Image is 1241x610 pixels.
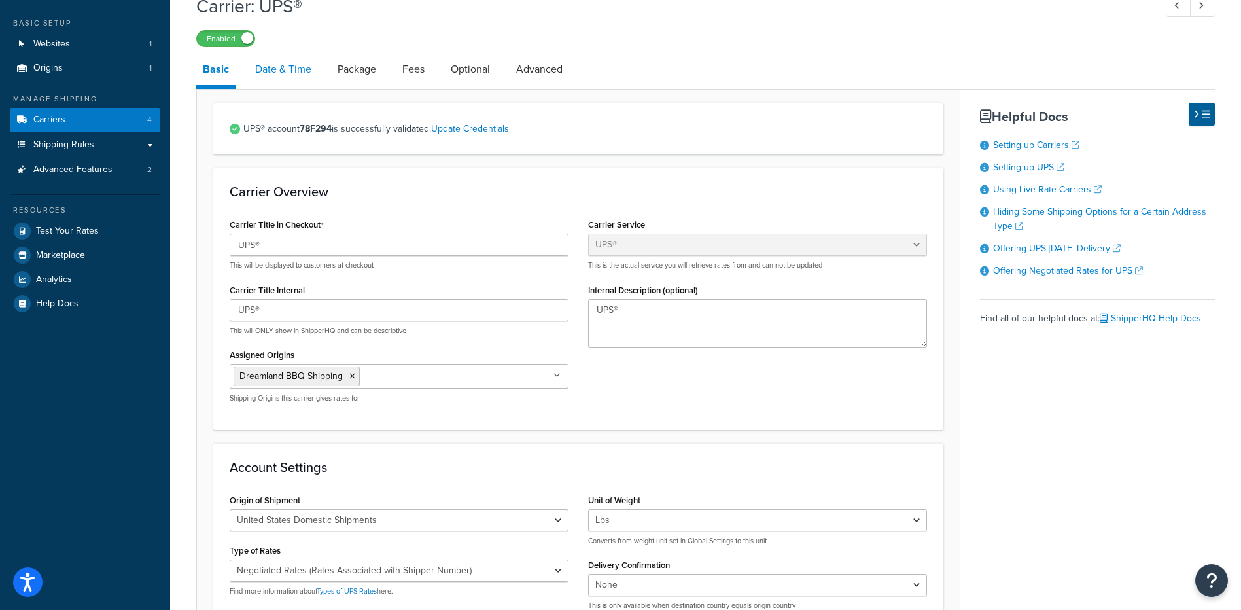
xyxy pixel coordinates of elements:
li: Advanced Features [10,158,160,182]
a: Shipping Rules [10,133,160,157]
span: 1 [149,39,152,50]
p: This is the actual service you will retrieve rates from and can not be updated [588,260,927,270]
h3: Carrier Overview [230,185,927,199]
label: Carrier Service [588,220,645,230]
a: Hiding Some Shipping Options for a Certain Address Type [993,205,1206,233]
a: Offering UPS [DATE] Delivery [993,242,1121,255]
span: Advanced Features [33,164,113,175]
a: Carriers4 [10,108,160,132]
h3: Helpful Docs [980,109,1215,124]
a: Websites1 [10,32,160,56]
label: Delivery Confirmation [588,560,670,570]
textarea: UPS® [588,299,927,348]
label: Origin of Shipment [230,495,300,505]
button: Open Resource Center [1195,564,1228,597]
span: 4 [147,115,152,126]
a: Date & Time [249,54,318,85]
a: Help Docs [10,292,160,315]
a: Offering Negotiated Rates for UPS [993,264,1143,278]
p: Converts from weight unit set in Global Settings to this unit [588,536,927,546]
a: Analytics [10,268,160,291]
span: Carriers [33,115,65,126]
a: Update Credentials [431,122,509,135]
a: Advanced [510,54,569,85]
span: 1 [149,63,152,74]
label: Assigned Origins [230,350,294,360]
div: Resources [10,205,160,216]
li: Carriers [10,108,160,132]
strong: 78F294 [300,122,332,135]
span: Test Your Rates [36,226,99,237]
label: Enabled [197,31,254,46]
p: Shipping Origins this carrier gives rates for [230,393,568,403]
label: Type of Rates [230,546,281,556]
div: Manage Shipping [10,94,160,105]
button: Hide Help Docs [1189,103,1215,126]
a: ShipperHQ Help Docs [1100,312,1201,325]
label: Internal Description (optional) [588,285,698,295]
span: Analytics [36,274,72,285]
span: Dreamland BBQ Shipping [239,369,343,383]
h3: Account Settings [230,460,927,475]
p: This will be displayed to customers at checkout [230,260,568,270]
div: Find all of our helpful docs at: [980,299,1215,328]
span: Help Docs [36,298,79,310]
a: Setting up Carriers [993,138,1079,152]
a: Test Your Rates [10,219,160,243]
span: Marketplace [36,250,85,261]
span: 2 [147,164,152,175]
p: Find more information about here. [230,586,568,596]
a: Using Live Rate Carriers [993,183,1102,196]
p: This will ONLY show in ShipperHQ and can be descriptive [230,326,568,336]
label: Unit of Weight [588,495,640,505]
li: Origins [10,56,160,81]
a: Types of UPS Rates [317,586,377,596]
a: Advanced Features2 [10,158,160,182]
a: Basic [196,54,236,89]
a: Setting up UPS [993,160,1064,174]
a: Marketplace [10,243,160,267]
a: Package [331,54,383,85]
div: Basic Setup [10,18,160,29]
a: Fees [396,54,431,85]
a: Origins1 [10,56,160,81]
label: Carrier Title in Checkout [230,220,324,230]
label: Carrier Title Internal [230,285,305,295]
a: Optional [444,54,497,85]
span: Shipping Rules [33,139,94,151]
li: Websites [10,32,160,56]
span: Websites [33,39,70,50]
span: UPS® account is successfully validated. [243,120,927,138]
span: Origins [33,63,63,74]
